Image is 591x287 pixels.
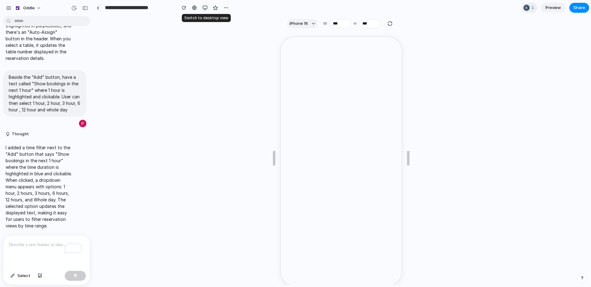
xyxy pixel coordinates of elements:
div: To enrich screen reader interactions, please activate Accessibility in Grammarly extension settings [3,235,90,268]
label: W [323,20,327,27]
button: Select [7,271,33,281]
div: Switch to desktop view [182,14,231,22]
span: iPhone 16 [290,20,308,27]
a: Preview [541,3,566,13]
button: Share [569,3,589,13]
span: Preview [545,5,561,11]
label: H [354,20,357,27]
p: Beside the "Add" button, have a text called "Show bookings in the next 1 hour" where 1 hour is hi... [9,74,81,113]
button: Oddle [12,3,44,13]
p: I added a time filter next to the "Add" button that says "Show bookings in the next 1 hour" where... [6,144,72,229]
button: iPhone 16 [287,19,317,28]
span: Oddle [23,5,35,11]
span: Select [17,273,30,279]
span: 1 [532,5,536,11]
div: 1 [522,3,537,13]
span: Share [573,5,585,11]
